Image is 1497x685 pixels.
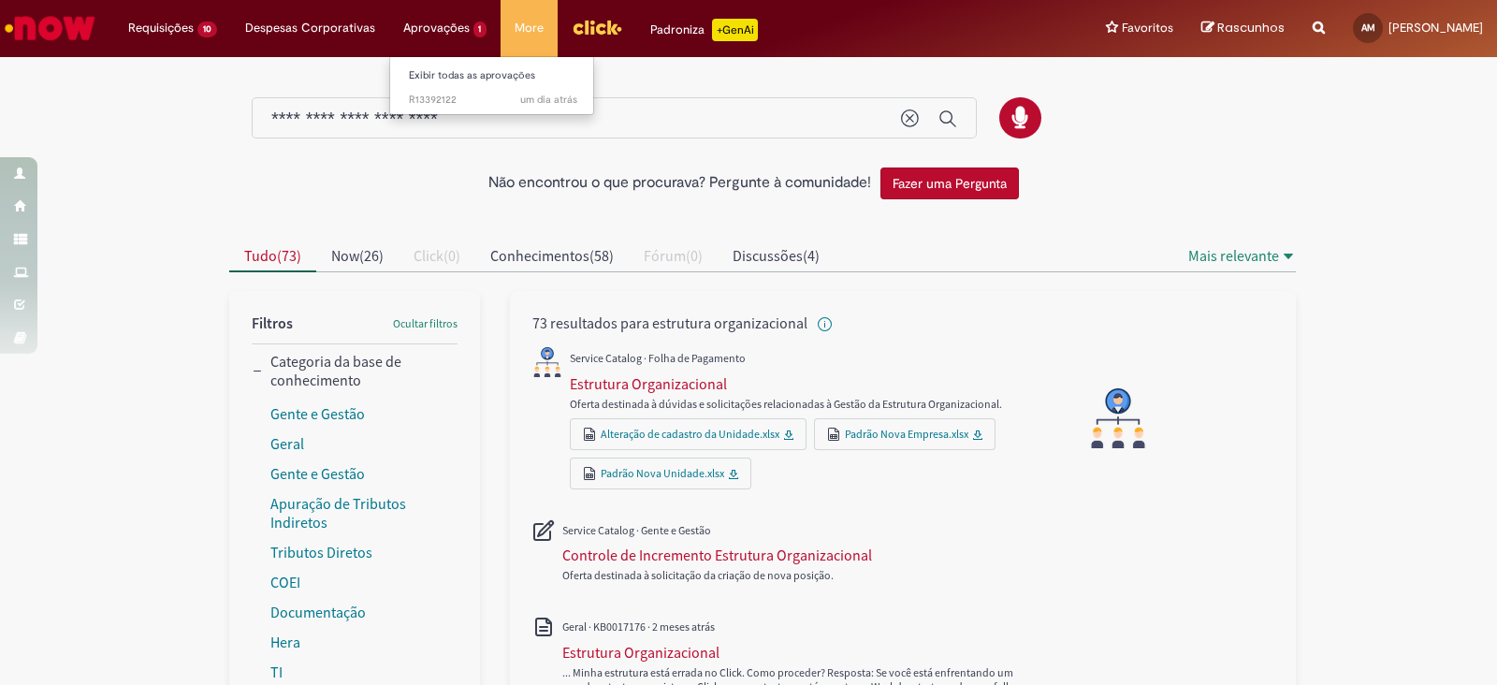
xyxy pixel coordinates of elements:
[403,19,470,37] span: Aprovações
[2,9,98,47] img: ServiceNow
[128,19,194,37] span: Requisições
[520,93,577,107] time: 26/08/2025 11:59:05
[1217,19,1285,36] span: Rascunhos
[880,168,1019,199] button: Fazer uma Pergunta
[488,175,871,192] h2: Não encontrou o que procurava? Pergunte à comunidade!
[1388,20,1483,36] span: [PERSON_NAME]
[650,19,758,41] div: Padroniza
[520,93,577,107] span: um dia atrás
[390,66,596,86] a: Exibir todas as aprovações
[515,19,544,37] span: More
[245,19,375,37] span: Despesas Corporativas
[473,22,487,37] span: 1
[712,19,758,41] p: +GenAi
[1201,20,1285,37] a: Rascunhos
[1361,22,1375,34] span: AM
[389,56,595,115] ul: Aprovações
[409,93,577,108] span: R13392122
[197,22,217,37] span: 10
[1122,19,1173,37] span: Favoritos
[572,13,622,41] img: click_logo_yellow_360x200.png
[390,90,596,110] a: Aberto R13392122 :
